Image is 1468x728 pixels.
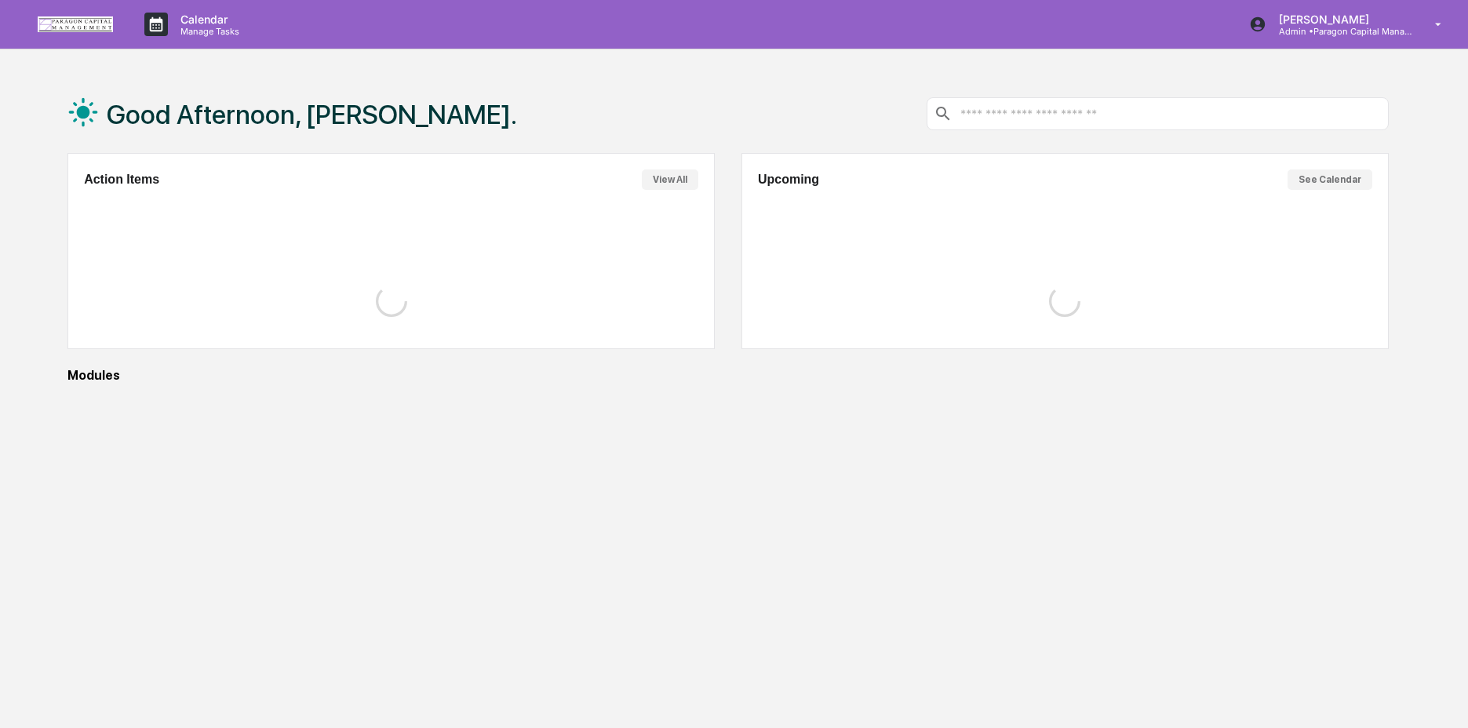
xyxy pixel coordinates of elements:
button: View All [642,169,698,190]
p: Manage Tasks [168,26,247,37]
p: Admin • Paragon Capital Management [1266,26,1412,37]
p: Calendar [168,13,247,26]
button: See Calendar [1288,169,1372,190]
h2: Upcoming [758,173,819,187]
h1: Good Afternoon, [PERSON_NAME]. [107,99,517,130]
img: logo [38,16,113,33]
div: Modules [67,368,1389,383]
p: [PERSON_NAME] [1266,13,1412,26]
h2: Action Items [84,173,159,187]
